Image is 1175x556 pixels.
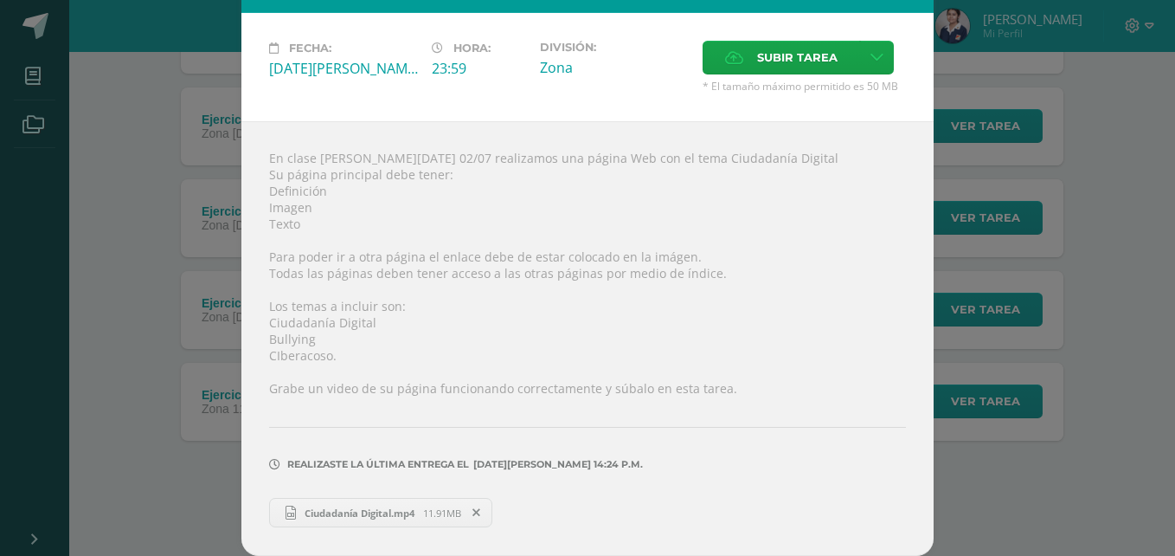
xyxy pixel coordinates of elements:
[540,58,689,77] div: Zona
[269,59,418,78] div: [DATE][PERSON_NAME]
[469,464,643,465] span: [DATE][PERSON_NAME] 14:24 p.m.
[296,507,423,520] span: Ciudadanía Digital.mp4
[423,507,461,520] span: 11.91MB
[287,458,469,470] span: Realizaste la última entrega el
[241,121,934,556] div: En clase [PERSON_NAME][DATE] 02/07 realizamos una página Web con el tema Ciudadanía Digital Su pá...
[462,503,491,522] span: Remover entrega
[269,498,492,527] a: Ciudadanía Digital.mp4 11.91MB
[703,79,906,94] span: * El tamaño máximo permitido es 50 MB
[540,41,689,54] label: División:
[432,59,526,78] div: 23:59
[453,42,491,55] span: Hora:
[289,42,331,55] span: Fecha:
[757,42,838,74] span: Subir tarea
